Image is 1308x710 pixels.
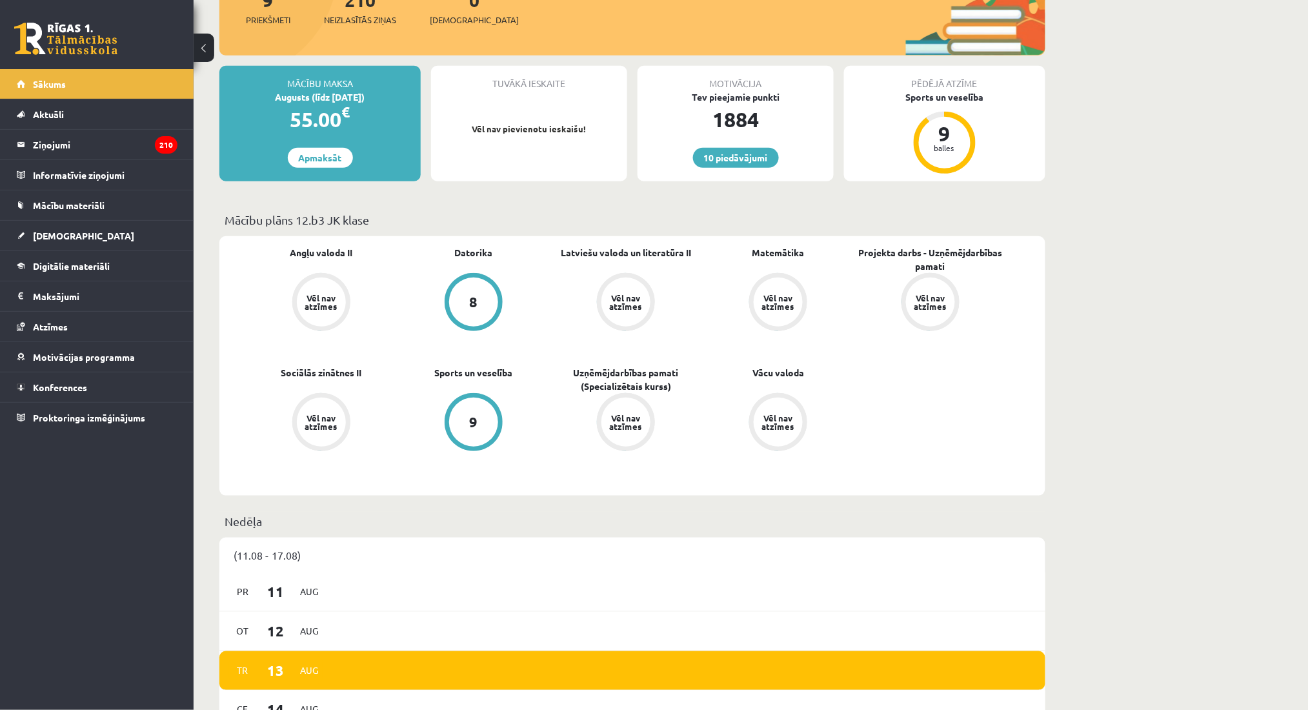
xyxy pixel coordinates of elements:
[397,393,550,454] a: 9
[760,294,796,310] div: Vēl nav atzīmes
[229,621,256,641] span: Ot
[470,295,478,309] div: 8
[702,393,854,454] a: Vēl nav atzīmes
[17,221,177,250] a: [DEMOGRAPHIC_DATA]
[296,660,323,680] span: Aug
[219,104,421,135] div: 55.00
[844,90,1045,176] a: Sports un veselība 9 balles
[431,66,627,90] div: Tuvākā ieskaite
[752,366,804,380] a: Vācu valoda
[752,246,805,259] a: Matemātika
[17,69,177,99] a: Sākums
[225,211,1040,228] p: Mācību plāns 12.b3 JK klase
[760,414,796,431] div: Vēl nav atzīmes
[245,393,397,454] a: Vēl nav atzīmes
[17,160,177,190] a: Informatīvie ziņojumi
[296,582,323,602] span: Aug
[256,581,296,602] span: 11
[33,160,177,190] legend: Informatīvie ziņojumi
[17,251,177,281] a: Digitālie materiāli
[608,414,644,431] div: Vēl nav atzīmes
[702,273,854,334] a: Vēl nav atzīmes
[17,372,177,402] a: Konferences
[33,108,64,120] span: Aktuāli
[693,148,779,168] a: 10 piedāvājumi
[925,144,964,152] div: balles
[638,90,834,104] div: Tev pieejamie punkti
[33,381,87,393] span: Konferences
[281,366,362,380] a: Sociālās zinātnes II
[256,660,296,681] span: 13
[17,99,177,129] a: Aktuāli
[844,90,1045,104] div: Sports un veselība
[430,14,519,26] span: [DEMOGRAPHIC_DATA]
[33,321,68,332] span: Atzīmes
[229,582,256,602] span: Pr
[245,273,397,334] a: Vēl nav atzīmes
[33,130,177,159] legend: Ziņojumi
[17,403,177,432] a: Proktoringa izmēģinājums
[246,14,290,26] span: Priekšmeti
[550,393,702,454] a: Vēl nav atzīmes
[33,230,134,241] span: [DEMOGRAPHIC_DATA]
[14,23,117,55] a: Rīgas 1. Tālmācības vidusskola
[17,130,177,159] a: Ziņojumi210
[844,66,1045,90] div: Pēdējā atzīme
[33,412,145,423] span: Proktoringa izmēģinājums
[854,273,1007,334] a: Vēl nav atzīmes
[925,123,964,144] div: 9
[438,123,621,136] p: Vēl nav pievienotu ieskaišu!
[17,190,177,220] a: Mācību materiāli
[17,312,177,341] a: Atzīmes
[303,414,339,431] div: Vēl nav atzīmes
[342,103,350,121] span: €
[435,366,513,380] a: Sports un veselība
[561,246,691,259] a: Latviešu valoda un literatūra II
[33,199,105,211] span: Mācību materiāli
[324,14,396,26] span: Neizlasītās ziņas
[550,273,702,334] a: Vēl nav atzīmes
[638,66,834,90] div: Motivācija
[638,104,834,135] div: 1884
[455,246,493,259] a: Datorika
[608,294,644,310] div: Vēl nav atzīmes
[17,281,177,311] a: Maksājumi
[33,281,177,311] legend: Maksājumi
[256,620,296,642] span: 12
[33,260,110,272] span: Digitālie materiāli
[229,660,256,680] span: Tr
[397,273,550,334] a: 8
[219,66,421,90] div: Mācību maksa
[470,415,478,429] div: 9
[550,366,702,393] a: Uzņēmējdarbības pamati (Specializētais kurss)
[225,512,1040,530] p: Nedēļa
[912,294,949,310] div: Vēl nav atzīmes
[17,342,177,372] a: Motivācijas programma
[219,90,421,104] div: Augusts (līdz [DATE])
[33,78,66,90] span: Sākums
[33,351,135,363] span: Motivācijas programma
[290,246,353,259] a: Angļu valoda II
[219,538,1045,573] div: (11.08 - 17.08)
[155,136,177,154] i: 210
[296,621,323,641] span: Aug
[303,294,339,310] div: Vēl nav atzīmes
[288,148,353,168] a: Apmaksāt
[854,246,1007,273] a: Projekta darbs - Uzņēmējdarbības pamati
